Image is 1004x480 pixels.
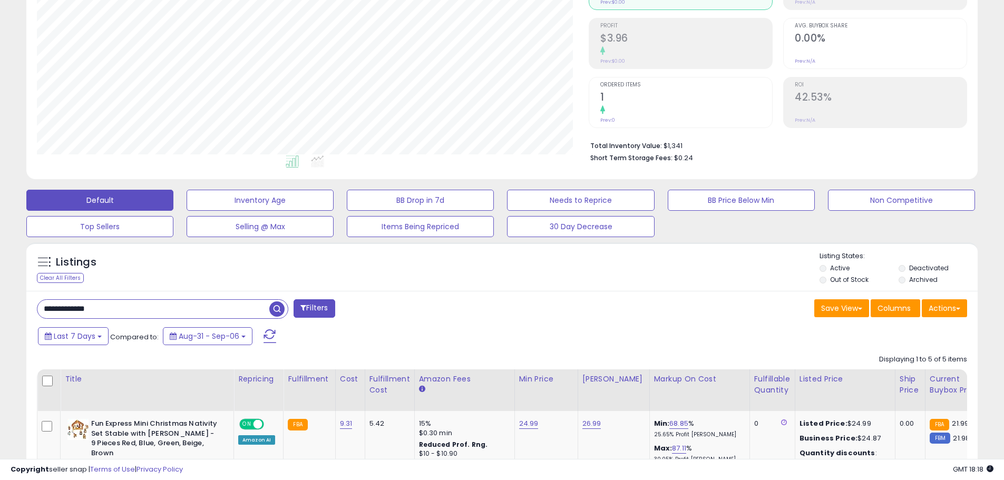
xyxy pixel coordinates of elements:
b: Short Term Storage Fees: [590,153,672,162]
span: Columns [878,303,911,314]
span: Profit [600,23,772,29]
p: Listing States: [820,251,978,261]
div: % [654,444,742,463]
h2: 0.00% [795,32,967,46]
div: $24.99 [800,419,887,428]
b: Reduced Prof. Rng. [419,440,488,449]
h2: 42.53% [795,91,967,105]
small: Prev: 0 [600,117,615,123]
div: Fulfillment [288,374,330,385]
a: 87.11 [672,443,686,454]
button: Non Competitive [828,190,975,211]
div: Current Buybox Price [930,374,984,396]
div: Ship Price [900,374,921,396]
button: Top Sellers [26,216,173,237]
span: ON [240,420,254,429]
div: 15% [419,419,506,428]
div: Displaying 1 to 5 of 5 items [879,355,967,365]
div: 5.42 [369,419,406,428]
h2: $3.96 [600,32,772,46]
label: Out of Stock [830,275,869,284]
strong: Copyright [11,464,49,474]
span: $0.24 [674,153,693,163]
div: Title [65,374,229,385]
label: Deactivated [909,263,949,272]
span: ROI [795,82,967,88]
div: [PERSON_NAME] [582,374,645,385]
small: Prev: $0.00 [600,58,625,64]
b: Min: [654,418,670,428]
a: 26.99 [582,418,601,429]
button: Selling @ Max [187,216,334,237]
span: OFF [262,420,279,429]
div: Amazon AI [238,435,275,445]
small: Prev: N/A [795,117,815,123]
div: % [654,419,742,438]
a: 68.85 [669,418,688,429]
a: 9.31 [340,418,353,429]
button: 30 Day Decrease [507,216,654,237]
button: Columns [871,299,920,317]
button: BB Drop in 7d [347,190,494,211]
label: Archived [909,275,938,284]
button: Save View [814,299,869,317]
div: $0.30 min [419,428,506,438]
a: Privacy Policy [137,464,183,474]
button: Items Being Repriced [347,216,494,237]
small: Prev: N/A [795,58,815,64]
b: Total Inventory Value: [590,141,662,150]
span: 2025-09-14 18:18 GMT [953,464,993,474]
div: $24.87 [800,434,887,443]
button: Inventory Age [187,190,334,211]
a: 24.99 [519,418,539,429]
div: 0 [754,419,787,428]
small: FBA [288,419,307,430]
button: Last 7 Days [38,327,109,345]
button: Filters [294,299,335,318]
a: Terms of Use [90,464,135,474]
button: Default [26,190,173,211]
small: Amazon Fees. [419,385,425,394]
div: Listed Price [800,374,891,385]
button: Aug-31 - Sep-06 [163,327,252,345]
div: 0.00 [900,419,917,428]
span: 21.99 [952,418,969,428]
span: Aug-31 - Sep-06 [179,331,239,341]
div: Repricing [238,374,279,385]
b: Business Price: [800,433,857,443]
button: Actions [922,299,967,317]
small: FBM [930,433,950,444]
div: Min Price [519,374,573,385]
b: Fun Express Mini Christmas Nativity Set Stable with [PERSON_NAME] - 9 Pieces Red, Blue, Green, Be... [91,419,219,461]
img: 41ggLwvKW0L._SL40_.jpg [67,419,89,440]
button: Needs to Reprice [507,190,654,211]
div: Amazon Fees [419,374,510,385]
span: Last 7 Days [54,331,95,341]
span: Compared to: [110,332,159,342]
th: The percentage added to the cost of goods (COGS) that forms the calculator for Min & Max prices. [649,369,749,411]
small: FBA [930,419,949,430]
b: Quantity discounts [800,448,875,458]
li: $1,341 [590,139,959,151]
div: Clear All Filters [37,273,84,283]
div: Markup on Cost [654,374,745,385]
h5: Listings [56,255,96,270]
span: Avg. Buybox Share [795,23,967,29]
label: Active [830,263,850,272]
span: Ordered Items [600,82,772,88]
b: Listed Price: [800,418,847,428]
div: seller snap | | [11,465,183,475]
h2: 1 [600,91,772,105]
div: Fulfillable Quantity [754,374,791,396]
div: Fulfillment Cost [369,374,410,396]
b: Max: [654,443,672,453]
span: 21.98 [953,433,970,443]
p: 25.65% Profit [PERSON_NAME] [654,431,742,438]
button: BB Price Below Min [668,190,815,211]
div: Cost [340,374,360,385]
